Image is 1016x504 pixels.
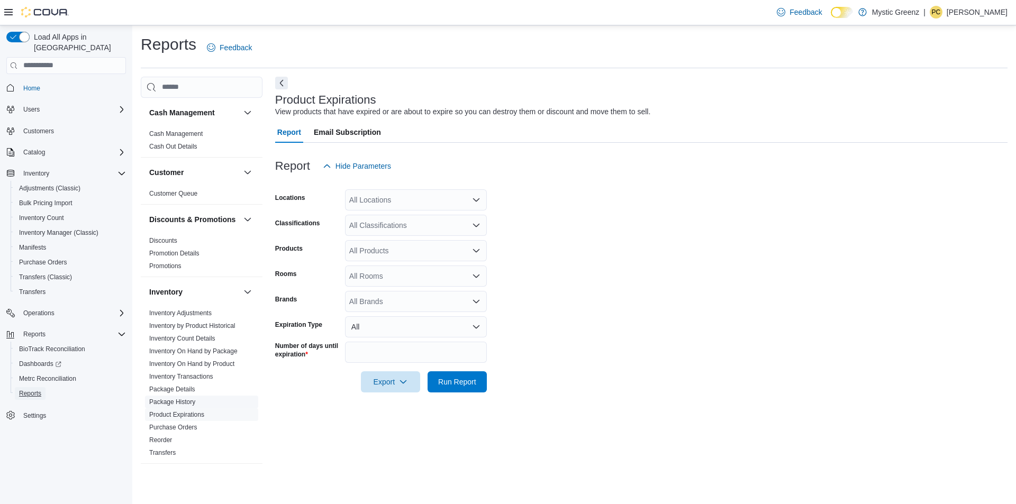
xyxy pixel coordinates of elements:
[19,167,126,180] span: Inventory
[15,226,103,239] a: Inventory Manager (Classic)
[149,190,197,197] a: Customer Queue
[314,122,381,143] span: Email Subscription
[149,360,234,368] span: Inventory On Hand by Product
[15,343,89,355] a: BioTrack Reconciliation
[19,243,46,252] span: Manifests
[149,473,239,484] button: Loyalty
[19,328,50,341] button: Reports
[19,273,72,281] span: Transfers (Classic)
[220,42,252,53] span: Feedback
[149,322,235,329] a: Inventory by Product Historical
[19,288,46,296] span: Transfers
[11,210,130,225] button: Inventory Count
[275,295,297,304] label: Brands
[19,258,67,267] span: Purchase Orders
[19,228,98,237] span: Inventory Manager (Classic)
[15,212,68,224] a: Inventory Count
[19,146,49,159] button: Catalog
[872,6,919,19] p: Mystic Greenz
[19,199,72,207] span: Bulk Pricing Import
[149,107,239,118] button: Cash Management
[361,371,420,392] button: Export
[21,7,69,17] img: Cova
[149,287,239,297] button: Inventory
[15,182,126,195] span: Adjustments (Classic)
[345,316,487,337] button: All
[19,408,126,421] span: Settings
[19,345,85,353] span: BioTrack Reconciliation
[149,398,195,406] a: Package History
[149,423,197,432] span: Purchase Orders
[2,166,130,181] button: Inventory
[15,372,80,385] a: Metrc Reconciliation
[19,184,80,193] span: Adjustments (Classic)
[149,385,195,393] span: Package Details
[2,327,130,342] button: Reports
[472,221,480,230] button: Open list of options
[11,356,130,371] a: Dashboards
[15,343,126,355] span: BioTrack Reconciliation
[275,320,322,329] label: Expiration Type
[275,94,376,106] h3: Product Expirations
[2,80,130,96] button: Home
[19,360,61,368] span: Dashboards
[19,103,126,116] span: Users
[149,250,199,257] a: Promotion Details
[141,127,262,157] div: Cash Management
[275,244,303,253] label: Products
[149,130,203,138] span: Cash Management
[149,424,197,431] a: Purchase Orders
[19,409,50,422] a: Settings
[241,472,254,485] button: Loyalty
[923,6,926,19] p: |
[6,76,126,451] nav: Complex example
[275,160,310,172] h3: Report
[15,226,126,239] span: Inventory Manager (Classic)
[19,103,44,116] button: Users
[241,286,254,298] button: Inventory
[15,387,46,400] a: Reports
[241,166,254,179] button: Customer
[241,213,254,226] button: Discounts & Promotions
[11,342,130,356] button: BioTrack Reconciliation
[335,161,391,171] span: Hide Parameters
[23,411,46,420] span: Settings
[11,225,130,240] button: Inventory Manager (Classic)
[438,377,476,387] span: Run Report
[15,358,66,370] a: Dashboards
[149,436,172,444] a: Reorder
[149,189,197,198] span: Customer Queue
[11,240,130,255] button: Manifests
[149,214,235,225] h3: Discounts & Promotions
[23,127,54,135] span: Customers
[932,6,941,19] span: PC
[149,372,213,381] span: Inventory Transactions
[428,371,487,392] button: Run Report
[149,287,183,297] h3: Inventory
[149,167,184,178] h3: Customer
[15,387,126,400] span: Reports
[15,256,71,269] a: Purchase Orders
[149,262,182,270] a: Promotions
[149,142,197,151] span: Cash Out Details
[773,2,826,23] a: Feedback
[19,328,126,341] span: Reports
[11,386,130,401] button: Reports
[149,373,213,380] a: Inventory Transactions
[19,374,76,383] span: Metrc Reconciliation
[15,372,126,385] span: Metrc Reconciliation
[149,473,175,484] h3: Loyalty
[149,411,204,418] a: Product Expirations
[19,146,126,159] span: Catalog
[15,286,50,298] a: Transfers
[149,347,238,355] span: Inventory On Hand by Package
[149,334,215,343] span: Inventory Count Details
[15,271,76,283] a: Transfers (Classic)
[15,271,126,283] span: Transfers (Classic)
[277,122,301,143] span: Report
[149,167,239,178] button: Customer
[15,197,77,209] a: Bulk Pricing Import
